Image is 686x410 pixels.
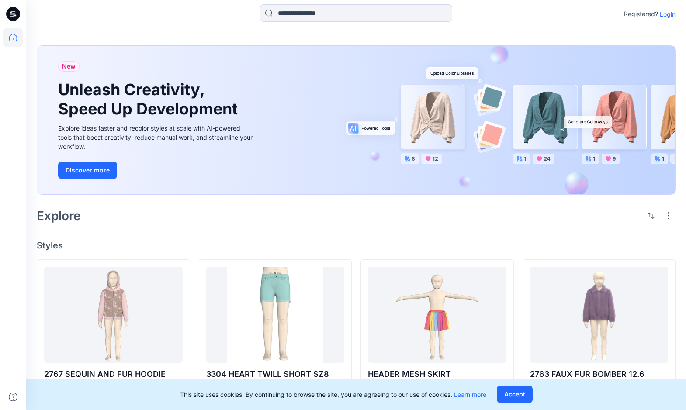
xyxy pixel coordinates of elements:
a: 2763 FAUX FUR BOMBER 12.6 [530,267,669,363]
p: HEADER MESH SKIRT [368,368,506,380]
span: New [62,61,76,72]
p: 2763 FAUX FUR BOMBER 12.6 [530,368,669,380]
h4: Styles [37,240,676,251]
h1: Unleash Creativity, Speed Up Development [58,80,242,118]
p: 2767 SEQUIN AND FUR HOODIE [44,368,183,380]
p: Login [660,10,676,19]
button: Discover more [58,162,117,179]
div: Explore ideas faster and recolor styles at scale with AI-powered tools that boost creativity, red... [58,124,255,151]
p: 3304 HEART TWILL SHORT SZ8 [206,368,345,380]
p: Registered? [624,9,658,19]
a: HEADER MESH SKIRT [368,267,506,363]
button: Accept [497,386,533,403]
a: Learn more [454,391,486,398]
a: Discover more [58,162,255,179]
a: 2767 SEQUIN AND FUR HOODIE [44,267,183,363]
a: 3304 HEART TWILL SHORT SZ8 [206,267,345,363]
h2: Explore [37,209,81,223]
p: This site uses cookies. By continuing to browse the site, you are agreeing to our use of cookies. [180,390,486,399]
